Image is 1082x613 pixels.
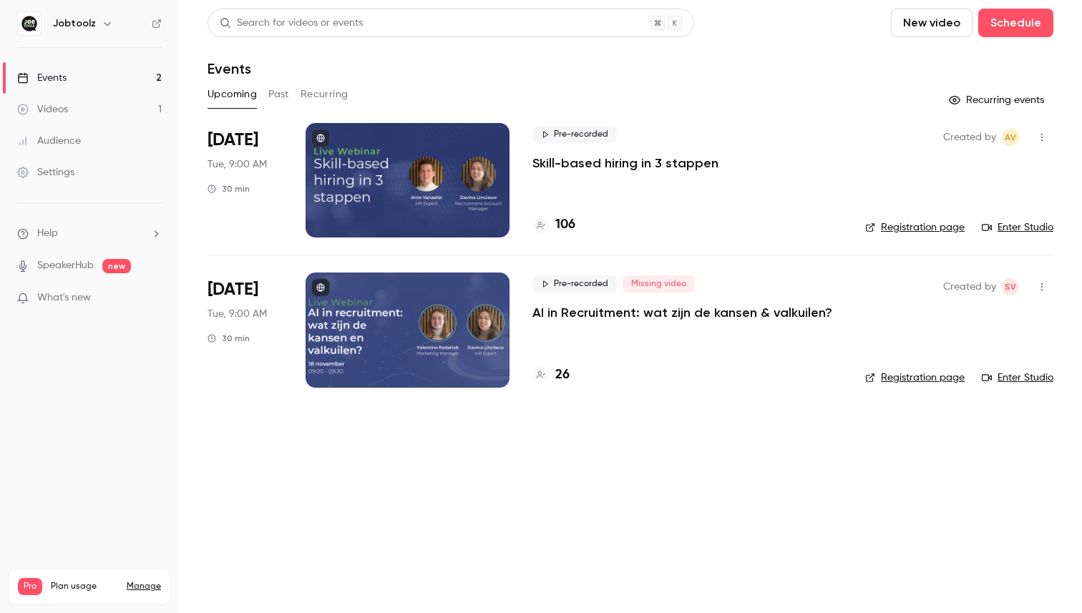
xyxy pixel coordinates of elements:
[942,89,1053,112] button: Recurring events
[532,275,617,293] span: Pre-recorded
[37,290,91,305] span: What's new
[1005,278,1016,295] span: SV
[208,129,258,152] span: [DATE]
[555,366,570,385] h4: 26
[532,304,832,321] a: AI in Recruitment: wat zijn de kansen & valkuilen?
[208,273,283,387] div: Nov 18 Tue, 9:00 AM (Europe/Brussels)
[943,129,996,146] span: Created by
[532,155,718,172] a: Skill-based hiring in 3 stappen
[18,578,42,595] span: Pro
[268,83,289,106] button: Past
[1002,129,1019,146] span: Arne Vanaelst
[208,157,267,172] span: Tue, 9:00 AM
[208,123,283,237] div: Oct 21 Tue, 9:00 AM (Europe/Brussels)
[37,258,94,273] a: SpeakerHub
[208,60,251,77] h1: Events
[220,16,363,31] div: Search for videos or events
[978,9,1053,37] button: Schedule
[532,366,570,385] a: 26
[17,165,74,180] div: Settings
[17,102,68,117] div: Videos
[891,9,973,37] button: New video
[208,333,250,344] div: 30 min
[102,259,131,273] span: new
[301,83,349,106] button: Recurring
[37,226,58,241] span: Help
[865,220,965,235] a: Registration page
[208,183,250,195] div: 30 min
[127,581,161,592] a: Manage
[17,226,162,241] li: help-dropdown-opener
[51,581,118,592] span: Plan usage
[943,278,996,295] span: Created by
[208,307,267,321] span: Tue, 9:00 AM
[1005,129,1016,146] span: AV
[982,371,1053,385] a: Enter Studio
[17,71,67,85] div: Events
[532,126,617,143] span: Pre-recorded
[208,278,258,301] span: [DATE]
[1002,278,1019,295] span: Simon Vandamme
[865,371,965,385] a: Registration page
[18,12,41,35] img: Jobtoolz
[532,215,575,235] a: 106
[623,275,695,293] span: Missing video
[982,220,1053,235] a: Enter Studio
[17,134,81,148] div: Audience
[53,16,96,31] h6: Jobtoolz
[555,215,575,235] h4: 106
[208,83,257,106] button: Upcoming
